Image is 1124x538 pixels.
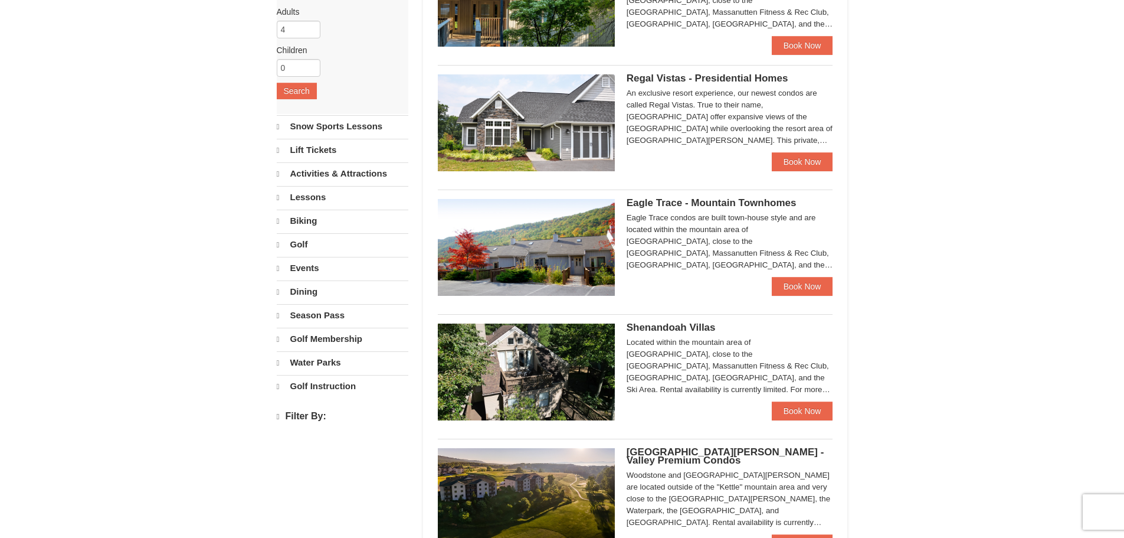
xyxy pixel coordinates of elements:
[277,83,317,99] button: Search
[772,277,833,296] a: Book Now
[277,351,408,374] a: Water Parks
[277,162,408,185] a: Activities & Attractions
[772,402,833,420] a: Book Now
[277,328,408,350] a: Golf Membership
[627,87,833,146] div: An exclusive resort experience, our newest condos are called Regal Vistas. True to their name, [G...
[627,197,797,208] span: Eagle Trace - Mountain Townhomes
[277,139,408,161] a: Lift Tickets
[627,212,833,271] div: Eagle Trace condos are built town-house style and are located within the mountain area of [GEOGRA...
[438,324,615,420] img: 19219019-2-e70bf45f.jpg
[277,44,399,56] label: Children
[627,337,833,396] div: Located within the mountain area of [GEOGRAPHIC_DATA], close to the [GEOGRAPHIC_DATA], Massanutte...
[277,375,408,397] a: Golf Instruction
[627,469,833,529] div: Woodstone and [GEOGRAPHIC_DATA][PERSON_NAME] are located outside of the "Kettle" mountain area an...
[277,186,408,208] a: Lessons
[627,322,716,333] span: Shenandoah Villas
[627,73,788,84] span: Regal Vistas - Presidential Homes
[277,210,408,232] a: Biking
[627,446,824,466] span: [GEOGRAPHIC_DATA][PERSON_NAME] - Valley Premium Condos
[277,257,408,279] a: Events
[277,115,408,138] a: Snow Sports Lessons
[438,199,615,296] img: 19218983-1-9b289e55.jpg
[277,411,408,422] h4: Filter By:
[277,304,408,327] a: Season Pass
[772,36,833,55] a: Book Now
[772,152,833,171] a: Book Now
[277,281,408,303] a: Dining
[277,233,408,256] a: Golf
[277,6,399,18] label: Adults
[438,74,615,171] img: 19218991-1-902409a9.jpg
